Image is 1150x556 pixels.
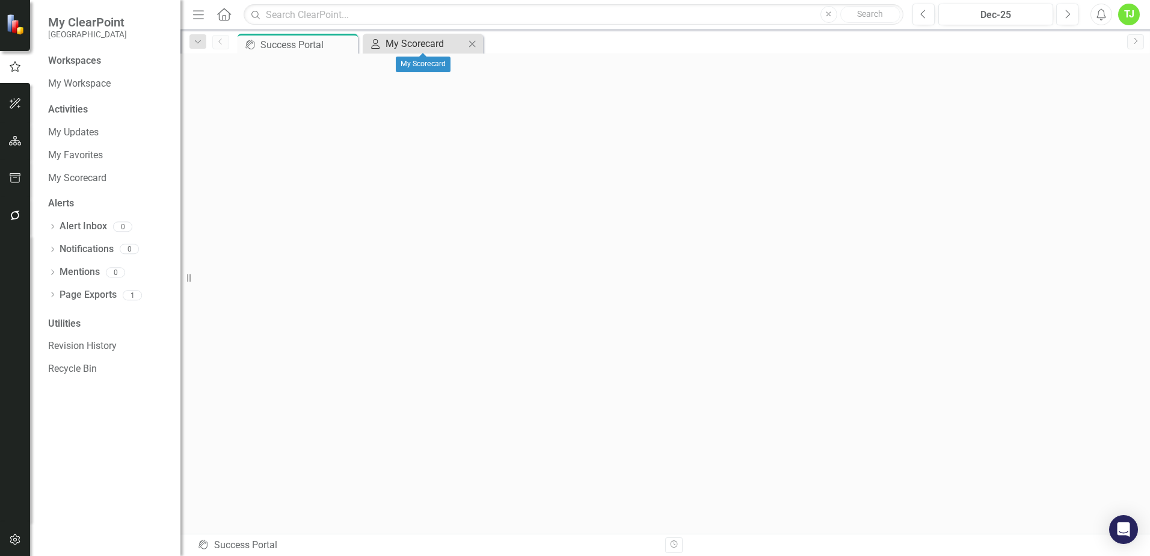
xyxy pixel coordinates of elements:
[120,244,139,255] div: 0
[396,57,450,72] div: My Scorecard
[1109,515,1138,544] div: Open Intercom Messenger
[123,290,142,300] div: 1
[48,77,168,91] a: My Workspace
[938,4,1053,25] button: Dec-25
[60,242,114,256] a: Notifications
[48,126,168,140] a: My Updates
[48,171,168,185] a: My Scorecard
[48,339,168,353] a: Revision History
[6,14,27,35] img: ClearPoint Strategy
[366,36,465,51] a: My Scorecard
[840,6,900,23] button: Search
[48,29,127,39] small: [GEOGRAPHIC_DATA]
[48,15,127,29] span: My ClearPoint
[386,36,465,51] div: My Scorecard
[48,317,168,331] div: Utilities
[857,9,883,19] span: Search
[942,8,1049,22] div: Dec-25
[60,220,107,233] a: Alert Inbox
[197,539,656,552] div: Success Portal
[60,288,117,302] a: Page Exports
[260,37,355,52] div: Success Portal
[106,267,125,277] div: 0
[48,149,168,162] a: My Favorites
[60,265,100,279] a: Mentions
[48,197,168,211] div: Alerts
[48,54,101,68] div: Workspaces
[113,221,132,232] div: 0
[48,362,168,376] a: Recycle Bin
[1118,4,1140,25] button: TJ
[48,103,168,117] div: Activities
[180,49,1150,530] iframe: Success Portal
[244,4,903,25] input: Search ClearPoint...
